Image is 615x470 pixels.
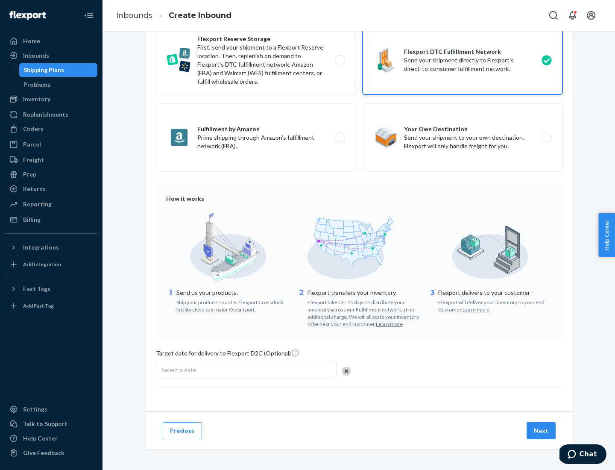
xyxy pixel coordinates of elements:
div: Settings [23,405,47,414]
div: Prep [23,170,36,179]
div: Integrations [23,243,59,252]
iframe: Opens a widget where you can chat to one of our agents [559,444,606,466]
div: Replenishments [23,110,68,119]
a: Parcel [5,138,97,151]
button: Next [527,422,556,439]
button: Help Center [598,213,615,257]
p: Flexport transfers your inventory. [307,288,422,297]
button: Integrations [5,241,97,254]
button: Learn more [463,306,489,313]
div: Billing [23,215,41,224]
div: Parcel [23,140,41,149]
a: Create Inbound [169,11,231,20]
div: Add Fast Tag [23,302,54,309]
a: Help Center [5,432,97,445]
a: Returns [5,182,97,196]
div: 2 [297,288,306,328]
button: Close Navigation [80,7,97,24]
p: Send us your products. [176,288,290,297]
button: Open notifications [564,7,581,24]
button: Open Search Box [545,7,562,24]
div: Talk to Support [23,420,67,428]
div: Orders [23,125,44,133]
button: Learn more [376,320,403,328]
div: How it works [166,194,552,203]
a: Freight [5,153,97,167]
div: Give Feedback [23,449,64,457]
div: Help Center [23,434,58,443]
a: Reporting [5,197,97,211]
button: Give Feedback [5,446,97,460]
div: Inbounds [23,51,49,60]
div: Problems [23,80,50,89]
div: Flexport takes 3 - 11 days to distribute your inventory across our Fulfillment network, at no add... [307,297,422,328]
div: 3 [428,288,436,313]
a: Home [5,34,97,48]
a: Shipping Plans [19,63,98,77]
div: Reporting [23,200,52,209]
a: Inbounds [116,11,152,20]
a: Inventory [5,92,97,106]
a: Settings [5,402,97,416]
button: Open account menu [583,7,600,24]
a: Problems [19,78,98,91]
a: Billing [5,213,97,226]
button: Previous [163,422,202,439]
div: Add Integration [23,261,61,268]
button: Fast Tags [5,282,97,296]
div: Flexport will deliver your inventory to your end Customer. [438,297,552,313]
a: Inbounds [5,49,97,62]
img: Flexport logo [9,11,46,20]
ol: breadcrumbs [109,3,238,28]
button: Talk to Support [5,417,97,431]
div: Fast Tags [23,285,50,293]
div: Inventory [23,95,50,103]
a: Add Fast Tag [5,299,97,313]
div: Shipping Plans [23,66,64,74]
span: Target date for delivery to Flexport D2C (Optional) [156,349,299,361]
p: Flexport delivers to your customer [438,288,552,297]
div: Freight [23,156,44,164]
div: Ship your products to a U.S. Flexport Crossdock facility close to a major Ocean port. [176,297,290,313]
span: Select a date [161,366,196,373]
div: 1 [166,288,175,313]
a: Add Integration [5,258,97,271]
div: Home [23,37,40,45]
a: Orders [5,122,97,136]
a: Replenishments [5,108,97,121]
div: Returns [23,185,46,193]
a: Prep [5,167,97,181]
